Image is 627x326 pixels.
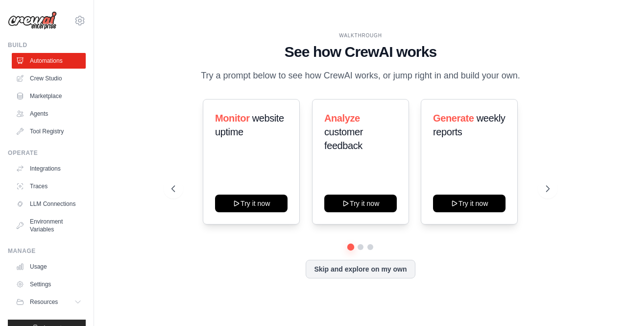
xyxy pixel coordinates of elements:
[171,43,549,61] h1: See how CrewAI works
[433,113,474,124] span: Generate
[215,113,284,137] span: website uptime
[12,276,86,292] a: Settings
[12,294,86,310] button: Resources
[8,247,86,255] div: Manage
[8,149,86,157] div: Operate
[12,71,86,86] a: Crew Studio
[306,260,415,278] button: Skip and explore on my own
[8,11,57,30] img: Logo
[215,113,250,124] span: Monitor
[12,106,86,122] a: Agents
[12,214,86,237] a: Environment Variables
[324,126,363,151] span: customer feedback
[12,124,86,139] a: Tool Registry
[12,259,86,275] a: Usage
[12,178,86,194] a: Traces
[324,195,397,212] button: Try it now
[12,161,86,176] a: Integrations
[12,196,86,212] a: LLM Connections
[171,32,549,39] div: WALKTHROUGH
[433,195,506,212] button: Try it now
[324,113,360,124] span: Analyze
[30,298,58,306] span: Resources
[215,195,288,212] button: Try it now
[12,88,86,104] a: Marketplace
[8,41,86,49] div: Build
[12,53,86,69] a: Automations
[196,69,525,83] p: Try a prompt below to see how CrewAI works, or jump right in and build your own.
[433,113,505,137] span: weekly reports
